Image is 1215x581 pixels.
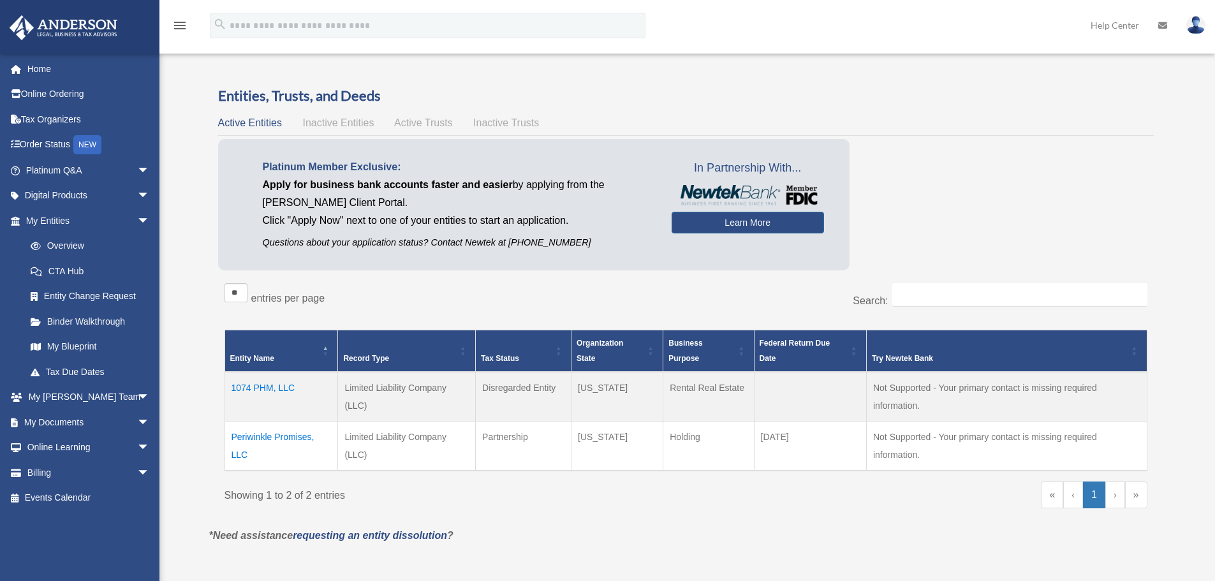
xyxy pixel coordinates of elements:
a: Online Learningarrow_drop_down [9,435,169,460]
span: arrow_drop_down [137,183,163,209]
a: requesting an entity dissolution [293,530,447,541]
th: Organization State: Activate to sort [571,330,663,372]
th: Business Purpose: Activate to sort [663,330,754,372]
div: NEW [73,135,101,154]
a: My Documentsarrow_drop_down [9,409,169,435]
a: Home [9,56,169,82]
a: Previous [1063,482,1083,508]
a: Entity Change Request [18,284,163,309]
span: arrow_drop_down [137,435,163,461]
a: Tax Organizers [9,107,169,132]
label: Search: [853,295,888,306]
td: [US_STATE] [571,422,663,471]
label: entries per page [251,293,325,304]
span: Apply for business bank accounts faster and easier [263,179,513,190]
a: Next [1105,482,1125,508]
a: menu [172,22,188,33]
a: Learn More [672,212,824,233]
div: Try Newtek Bank [872,351,1128,366]
span: arrow_drop_down [137,409,163,436]
td: Limited Liability Company (LLC) [338,372,476,422]
div: Showing 1 to 2 of 2 entries [225,482,677,504]
a: Events Calendar [9,485,169,511]
span: Active Trusts [394,117,453,128]
a: Binder Walkthrough [18,309,163,334]
h3: Entities, Trusts, and Deeds [218,86,1154,106]
img: User Pic [1186,16,1205,34]
span: Inactive Entities [302,117,374,128]
td: Rental Real Estate [663,372,754,422]
a: CTA Hub [18,258,163,284]
img: Anderson Advisors Platinum Portal [6,15,121,40]
td: [US_STATE] [571,372,663,422]
a: My [PERSON_NAME] Teamarrow_drop_down [9,385,169,410]
p: Questions about your application status? Contact Newtek at [PHONE_NUMBER] [263,235,652,251]
td: Holding [663,422,754,471]
td: Not Supported - Your primary contact is missing required information. [866,422,1147,471]
a: Digital Productsarrow_drop_down [9,183,169,209]
span: In Partnership With... [672,158,824,179]
span: Organization State [577,339,623,363]
span: Inactive Trusts [473,117,539,128]
em: *Need assistance ? [209,530,453,541]
a: My Blueprint [18,334,163,360]
i: menu [172,18,188,33]
span: Federal Return Due Date [760,339,830,363]
th: Federal Return Due Date: Activate to sort [754,330,866,372]
i: search [213,17,227,31]
a: Order StatusNEW [9,132,169,158]
td: Disregarded Entity [476,372,571,422]
a: Last [1125,482,1147,508]
span: Entity Name [230,354,274,363]
td: 1074 PHM, LLC [225,372,338,422]
td: Partnership [476,422,571,471]
p: Click "Apply Now" next to one of your entities to start an application. [263,212,652,230]
span: arrow_drop_down [137,460,163,486]
a: 1 [1083,482,1105,508]
th: Entity Name: Activate to invert sorting [225,330,338,372]
p: by applying from the [PERSON_NAME] Client Portal. [263,176,652,212]
span: Tax Status [481,354,519,363]
th: Tax Status: Activate to sort [476,330,571,372]
a: Billingarrow_drop_down [9,460,169,485]
span: Active Entities [218,117,282,128]
th: Record Type: Activate to sort [338,330,476,372]
a: My Entitiesarrow_drop_down [9,208,163,233]
td: Periwinkle Promises, LLC [225,422,338,471]
span: Business Purpose [668,339,702,363]
p: Platinum Member Exclusive: [263,158,652,176]
a: Platinum Q&Aarrow_drop_down [9,158,169,183]
img: NewtekBankLogoSM.png [678,185,818,205]
th: Try Newtek Bank : Activate to sort [866,330,1147,372]
td: Not Supported - Your primary contact is missing required information. [866,372,1147,422]
span: arrow_drop_down [137,158,163,184]
a: First [1041,482,1063,508]
span: Record Type [343,354,389,363]
span: arrow_drop_down [137,208,163,234]
a: Tax Due Dates [18,359,163,385]
td: [DATE] [754,422,866,471]
span: arrow_drop_down [137,385,163,411]
a: Overview [18,233,156,259]
a: Online Ordering [9,82,169,107]
td: Limited Liability Company (LLC) [338,422,476,471]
